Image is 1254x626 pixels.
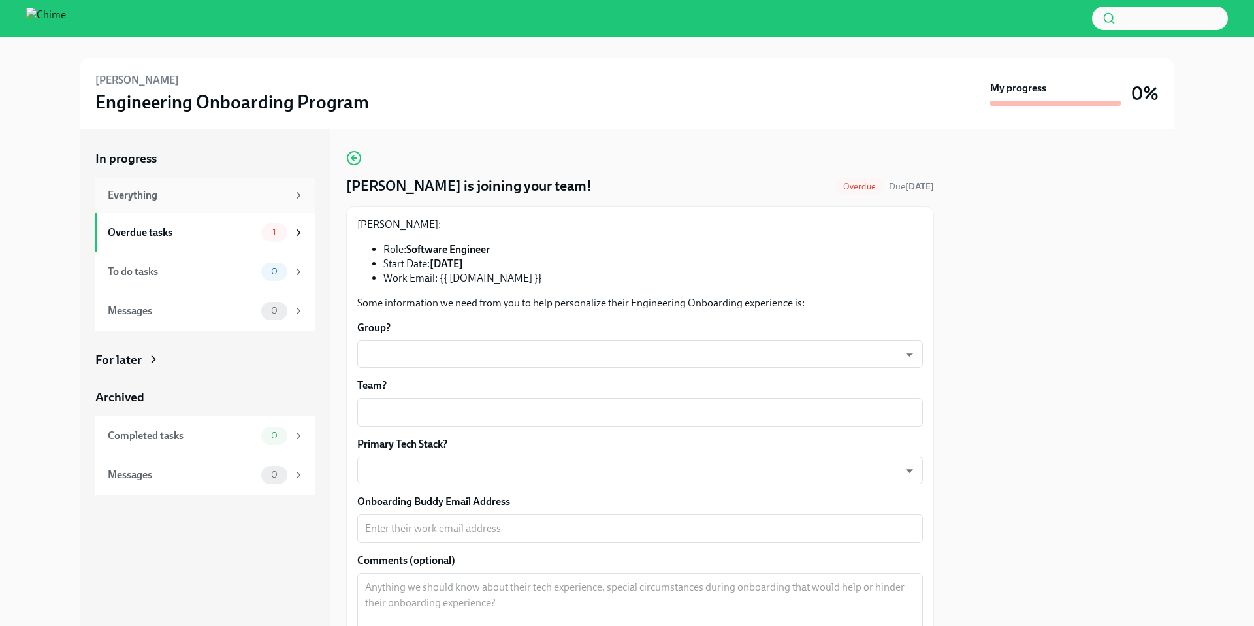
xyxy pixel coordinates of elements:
[95,291,315,331] a: Messages0
[990,81,1046,95] strong: My progress
[1131,82,1159,105] h3: 0%
[95,389,315,406] a: Archived
[95,90,369,114] h3: Engineering Onboarding Program
[406,243,490,255] strong: Software Engineer
[357,340,923,368] div: ​
[95,252,315,291] a: To do tasks0
[835,182,884,191] span: Overdue
[95,352,142,369] div: For later
[357,437,923,452] label: Primary Tech Stack?
[265,227,284,237] span: 1
[95,178,315,213] a: Everything
[26,8,66,29] img: Chime
[383,242,923,257] li: Role:
[905,181,934,192] strong: [DATE]
[108,225,256,240] div: Overdue tasks
[357,218,923,232] p: [PERSON_NAME]:
[346,176,592,196] h4: [PERSON_NAME] is joining your team!
[108,429,256,443] div: Completed tasks
[95,352,315,369] a: For later
[357,457,923,484] div: ​
[95,73,179,88] h6: [PERSON_NAME]
[108,188,287,203] div: Everything
[95,416,315,455] a: Completed tasks0
[889,180,934,193] span: August 31st, 2025 09:00
[95,150,315,167] a: In progress
[889,181,934,192] span: Due
[108,304,256,318] div: Messages
[108,468,256,482] div: Messages
[95,455,315,495] a: Messages0
[108,265,256,279] div: To do tasks
[383,257,923,271] li: Start Date:
[383,271,923,286] li: Work Email: {{ [DOMAIN_NAME] }}
[357,495,923,509] label: Onboarding Buddy Email Address
[357,553,923,568] label: Comments (optional)
[357,296,923,310] p: Some information we need from you to help personalize their Engineering Onboarding experience is:
[263,431,285,440] span: 0
[95,213,315,252] a: Overdue tasks1
[263,267,285,276] span: 0
[357,378,923,393] label: Team?
[430,257,463,270] strong: [DATE]
[263,470,285,480] span: 0
[357,321,923,335] label: Group?
[263,306,285,316] span: 0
